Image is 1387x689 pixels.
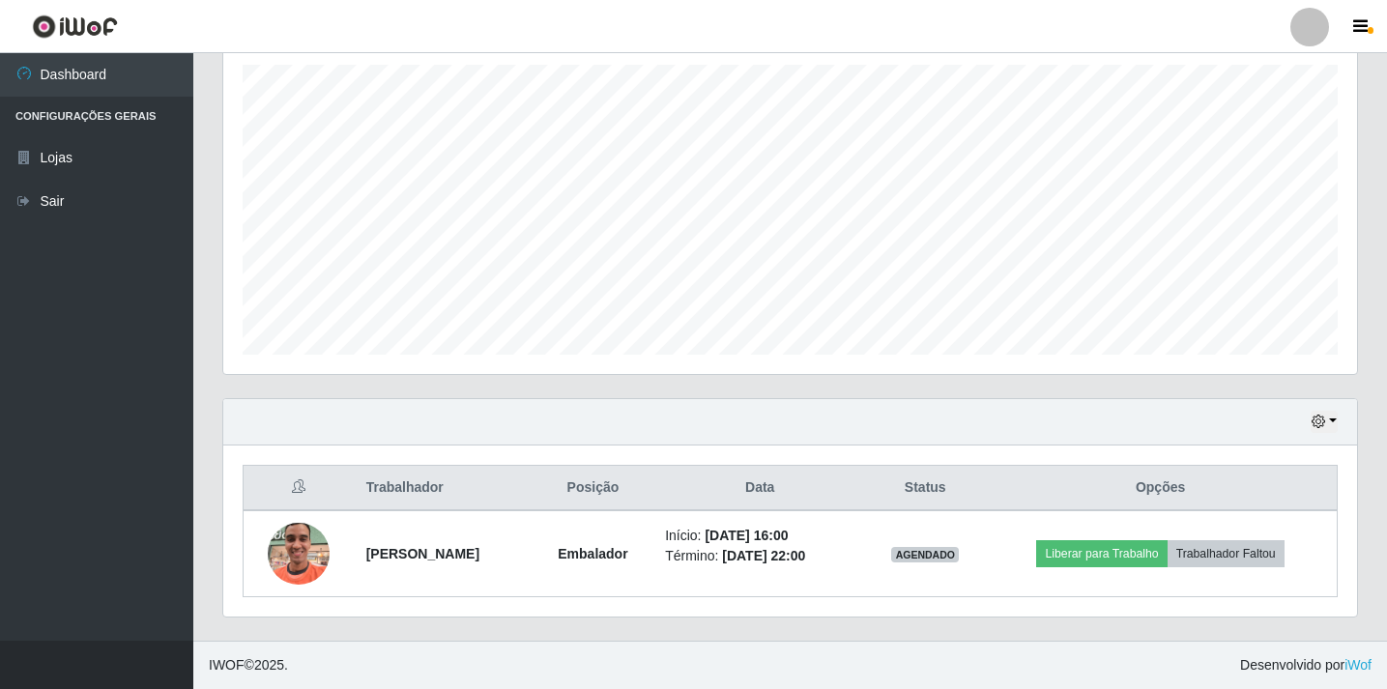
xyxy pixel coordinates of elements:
[866,466,984,511] th: Status
[665,526,854,546] li: Início:
[268,499,330,609] img: 1752546714957.jpeg
[665,546,854,566] li: Término:
[558,546,627,561] strong: Embalador
[705,528,788,543] time: [DATE] 16:00
[355,466,533,511] th: Trabalhador
[653,466,866,511] th: Data
[1036,540,1167,567] button: Liberar para Trabalho
[209,655,288,675] span: © 2025 .
[891,547,959,562] span: AGENDADO
[1168,540,1285,567] button: Trabalhador Faltou
[722,548,805,563] time: [DATE] 22:00
[366,546,479,561] strong: [PERSON_NAME]
[533,466,653,511] th: Posição
[209,657,245,673] span: IWOF
[1344,657,1372,673] a: iWof
[32,14,118,39] img: CoreUI Logo
[1240,655,1372,675] span: Desenvolvido por
[984,466,1337,511] th: Opções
